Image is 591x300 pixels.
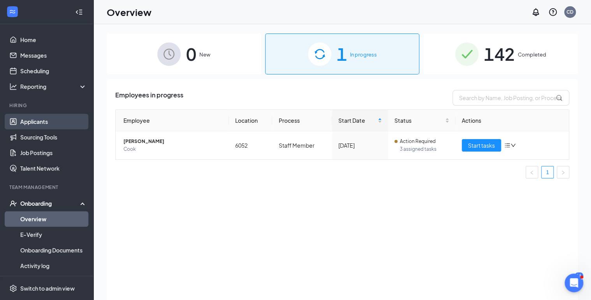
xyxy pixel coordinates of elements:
div: Switch to admin view [20,284,75,292]
span: right [561,170,565,175]
div: 16 [575,272,583,279]
svg: UserCheck [9,199,17,207]
iframe: Intercom live chat [565,274,583,292]
input: Search by Name, Job Posting, or Process [452,90,569,106]
a: E-Verify [20,227,87,242]
span: 0 [186,41,196,67]
span: Action Required [400,138,436,145]
svg: Notifications [531,7,540,17]
a: Sourcing Tools [20,129,87,145]
a: Onboarding Documents [20,242,87,258]
th: Location [229,110,272,131]
span: bars [504,142,510,148]
div: Reporting [20,83,87,90]
button: Start tasks [462,139,501,152]
a: Messages [20,48,87,63]
a: Activity log [20,258,87,274]
a: Job Postings [20,145,87,161]
a: Home [20,32,87,48]
th: Status [388,110,456,131]
a: Applicants [20,114,87,129]
button: left [526,166,538,178]
div: Team Management [9,184,85,191]
span: 1 [337,41,347,67]
svg: QuestionInfo [548,7,558,17]
div: [DATE] [338,141,382,150]
div: Hiring [9,102,85,109]
td: 6052 [229,131,272,159]
svg: Settings [9,284,17,292]
th: Employee [116,110,229,131]
a: Talent Network [20,161,87,176]
span: [PERSON_NAME] [123,138,223,145]
span: down [510,143,516,148]
svg: WorkstreamLogo [9,8,16,16]
span: 3 assigned tasks [400,145,449,153]
span: left [529,170,534,175]
li: Next Page [557,166,569,178]
a: Team [20,274,87,289]
th: Actions [456,110,569,131]
h1: Overview [107,5,151,19]
span: Cook [123,145,223,153]
div: CD [566,9,573,15]
span: Employees in progress [115,90,183,106]
a: Overview [20,211,87,227]
span: Start Date [338,116,376,125]
span: Start tasks [468,141,495,150]
span: New [199,51,210,58]
td: Staff Member [272,131,332,159]
svg: Analysis [9,83,17,90]
li: 1 [541,166,554,178]
span: Status [394,116,443,125]
div: Onboarding [20,199,80,207]
a: Scheduling [20,63,87,79]
svg: Collapse [75,8,83,16]
th: Process [272,110,332,131]
span: In progress [350,51,377,58]
a: 1 [542,166,553,178]
span: Completed [517,51,546,58]
button: right [557,166,569,178]
span: 142 [484,41,514,67]
li: Previous Page [526,166,538,178]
